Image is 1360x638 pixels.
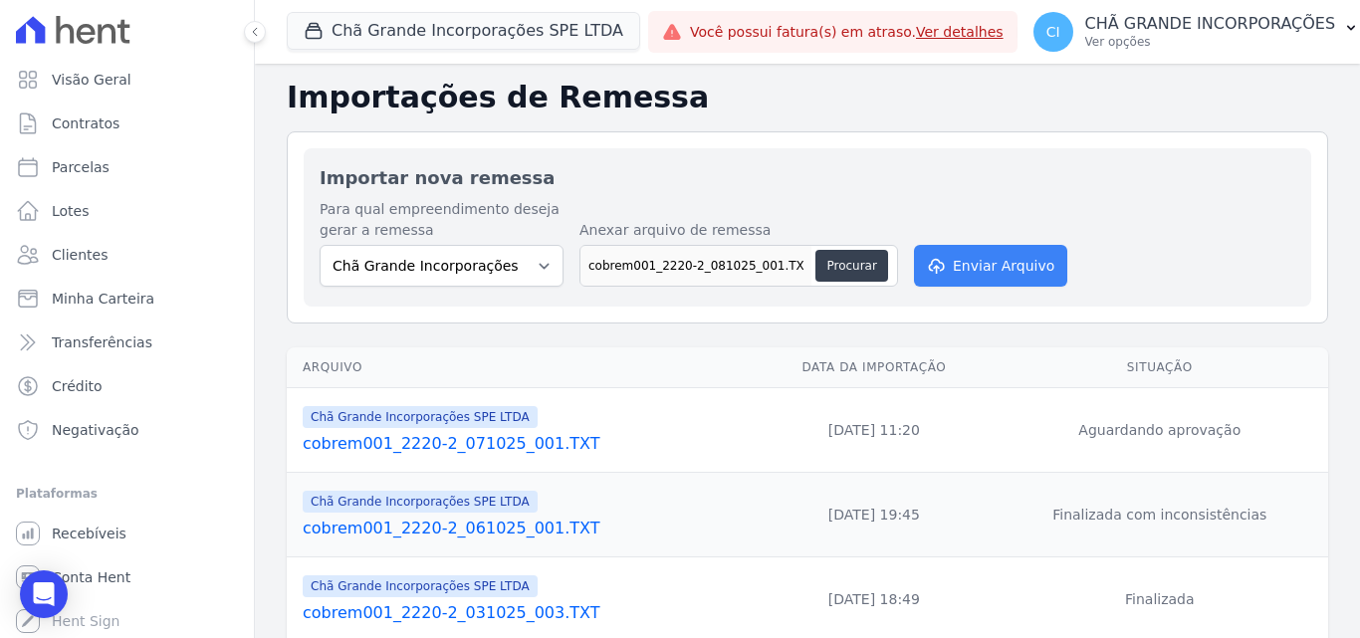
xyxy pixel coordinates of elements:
[303,601,749,625] a: cobrem001_2220-2_031025_003.TXT
[320,199,564,241] label: Para qual empreendimento deseja gerar a remessa
[8,322,246,362] a: Transferências
[303,432,749,456] a: cobrem001_2220-2_071025_001.TXT
[52,289,154,309] span: Minha Carteira
[8,279,246,319] a: Minha Carteira
[303,517,749,540] a: cobrem001_2220-2_061025_001.TXT
[20,570,68,618] div: Open Intercom Messenger
[320,164,1295,191] h2: Importar nova remessa
[992,347,1328,388] th: Situação
[8,191,246,231] a: Lotes
[52,567,130,587] span: Conta Hent
[52,332,152,352] span: Transferências
[303,491,538,513] span: Chã Grande Incorporações SPE LTDA
[303,575,538,597] span: Chã Grande Incorporações SPE LTDA
[287,347,757,388] th: Arquivo
[1085,14,1336,34] p: CHÃ GRANDE INCORPORAÇÕES
[8,147,246,187] a: Parcelas
[52,113,119,133] span: Contratos
[8,104,246,143] a: Contratos
[757,347,991,388] th: Data da Importação
[8,410,246,450] a: Negativação
[303,406,538,428] span: Chã Grande Incorporações SPE LTDA
[52,245,108,265] span: Clientes
[287,80,1328,115] h2: Importações de Remessa
[52,524,126,543] span: Recebíveis
[8,366,246,406] a: Crédito
[52,420,139,440] span: Negativação
[757,388,991,473] td: [DATE] 11:20
[992,388,1328,473] td: Aguardando aprovação
[8,60,246,100] a: Visão Geral
[16,482,238,506] div: Plataformas
[1085,34,1336,50] p: Ver opções
[8,235,246,275] a: Clientes
[916,24,1004,40] a: Ver detalhes
[690,22,1004,43] span: Você possui fatura(s) em atraso.
[52,157,110,177] span: Parcelas
[52,376,103,396] span: Crédito
[8,557,246,597] a: Conta Hent
[757,473,991,557] td: [DATE] 19:45
[579,220,898,241] label: Anexar arquivo de remessa
[52,70,131,90] span: Visão Geral
[992,473,1328,557] td: Finalizada com inconsistências
[8,514,246,553] a: Recebíveis
[914,245,1067,287] button: Enviar Arquivo
[52,201,90,221] span: Lotes
[1046,25,1060,39] span: CI
[815,250,887,282] button: Procurar
[287,12,640,50] button: Chã Grande Incorporações SPE LTDA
